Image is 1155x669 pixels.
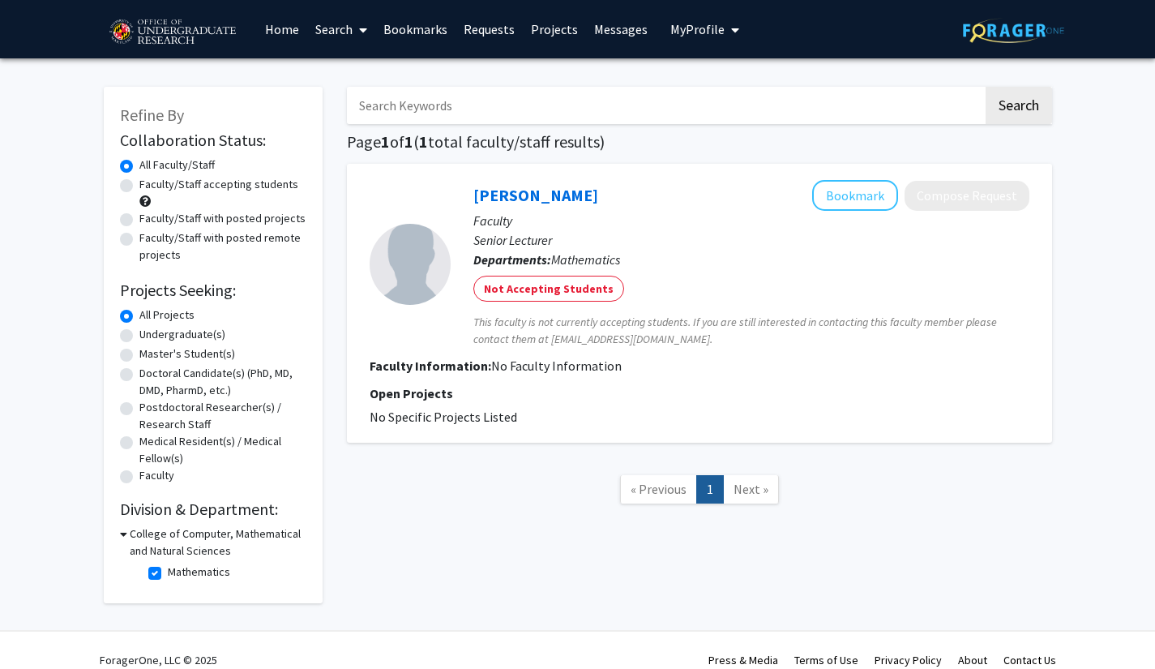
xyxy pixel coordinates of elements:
label: Doctoral Candidate(s) (PhD, MD, DMD, PharmD, etc.) [139,365,306,399]
span: This faculty is not currently accepting students. If you are still interested in contacting this ... [473,314,1029,348]
a: Press & Media [708,653,778,667]
a: Bookmarks [375,1,456,58]
span: 1 [404,131,413,152]
span: No Specific Projects Listed [370,409,517,425]
h2: Division & Department: [120,500,306,519]
label: Faculty [139,467,174,484]
a: Contact Us [1003,653,1056,667]
a: Messages [586,1,656,58]
img: University of Maryland Logo [104,12,241,53]
span: Next » [734,481,768,497]
p: Senior Lecturer [473,230,1029,250]
a: About [958,653,987,667]
a: Terms of Use [794,653,858,667]
span: Mathematics [551,251,620,268]
label: Master's Student(s) [139,345,235,362]
span: 1 [419,131,428,152]
p: Faculty [473,211,1029,230]
span: Refine By [120,105,184,125]
button: Add Julie Daberkow to Bookmarks [812,180,898,211]
a: Privacy Policy [875,653,942,667]
button: Search [986,87,1052,124]
iframe: Chat [12,596,69,657]
label: All Faculty/Staff [139,157,215,174]
b: Departments: [473,251,551,268]
label: Postdoctoral Researcher(s) / Research Staff [139,399,306,433]
label: Faculty/Staff with posted projects [139,210,306,227]
b: Faculty Information: [370,358,491,374]
input: Search Keywords [347,87,983,124]
span: 1 [381,131,390,152]
a: [PERSON_NAME] [473,185,598,205]
button: Compose Request to Julie Daberkow [905,181,1029,211]
a: 1 [696,475,724,504]
mat-chip: Not Accepting Students [473,276,624,302]
a: Previous Page [620,475,697,504]
a: Requests [456,1,523,58]
p: Open Projects [370,384,1029,403]
label: Mathematics [168,564,230,581]
label: Undergraduate(s) [139,326,225,343]
a: Next Page [723,475,779,504]
span: My Profile [670,21,725,37]
label: All Projects [139,307,195,324]
a: Search [307,1,375,58]
a: Home [257,1,307,58]
h1: Page of ( total faculty/staff results) [347,132,1052,152]
h3: College of Computer, Mathematical and Natural Sciences [130,525,306,560]
nav: Page navigation [347,459,1052,525]
img: ForagerOne Logo [963,18,1064,43]
label: Faculty/Staff accepting students [139,176,298,193]
h2: Collaboration Status: [120,131,306,150]
span: No Faculty Information [491,358,622,374]
a: Projects [523,1,586,58]
span: « Previous [631,481,687,497]
h2: Projects Seeking: [120,281,306,300]
label: Medical Resident(s) / Medical Fellow(s) [139,433,306,467]
label: Faculty/Staff with posted remote projects [139,229,306,264]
